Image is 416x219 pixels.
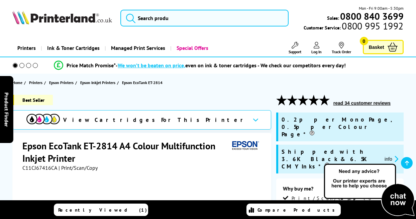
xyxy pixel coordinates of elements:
[120,10,288,26] input: Search produ
[67,62,116,69] span: Price Match Promise*
[282,148,379,170] span: Shipped with 3.6K Black & 6.5K CMY Inks*
[118,62,185,69] span: We won’t be beaten on price,
[80,79,115,86] span: Epson Inkjet Printers
[122,79,164,86] a: Epson EcoTank ET-2814
[12,79,24,86] a: Home
[363,40,404,54] a: Basket 0
[29,79,42,86] span: Printers
[63,116,247,124] span: View Cartridges For This Printer
[116,62,346,69] div: - even on ink & toner cartridges - We check our competitors every day!
[12,10,112,24] img: Printerland Logo
[41,40,105,57] a: Ink & Toner Cartridges
[289,42,301,54] a: Support
[26,114,60,124] img: cmyk-icon.svg
[122,79,163,86] span: Epson EcoTank ET-2814
[383,155,400,163] button: promo-description
[3,92,10,127] span: Product Finder
[369,43,384,52] span: Basket
[304,23,403,31] span: Customer Service:
[327,15,339,21] span: Sales:
[3,60,396,71] li: modal_Promise
[289,49,301,54] span: Support
[311,49,322,54] span: Log In
[360,37,368,45] span: 0
[58,207,147,213] span: Recently Viewed (1)
[331,100,393,106] button: read 34 customer reviews
[282,116,400,138] span: 0.2p per Mono Page, 0.5p per Colour Page*
[170,40,213,57] a: Special Offers
[59,164,98,171] span: | Print/Scan/Copy
[12,10,112,26] a: Printerland Logo
[12,95,53,105] span: Best Seller
[257,207,338,213] span: Compare Products
[322,163,416,218] img: Open Live Chat window
[105,40,170,57] a: Managed Print Services
[283,185,397,195] div: Why buy me?
[49,79,75,86] a: Epson Printers
[22,164,57,171] span: C11CJ67416CA
[12,79,22,86] span: Home
[332,42,351,54] a: Track Order
[80,79,117,86] a: Epson Inkjet Printers
[54,204,148,216] a: Recently Viewed (1)
[49,79,74,86] span: Epson Printers
[359,5,404,11] span: Mon - Fri 9:00am - 5:30pm
[22,140,229,164] h1: Epson EcoTank ET-2814 A4 Colour Multifunction Inkjet Printer
[12,40,41,57] a: Printers
[246,204,341,216] a: Compare Products
[47,40,100,57] span: Ink & Toner Cartridges
[339,13,404,19] a: 0800 840 3699
[229,140,260,152] img: Epson
[340,10,404,22] b: 0800 840 3699
[311,42,322,54] a: Log In
[29,79,44,86] a: Printers
[341,23,403,29] span: 0800 995 1992
[292,195,360,201] span: Print/Scan/Copy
